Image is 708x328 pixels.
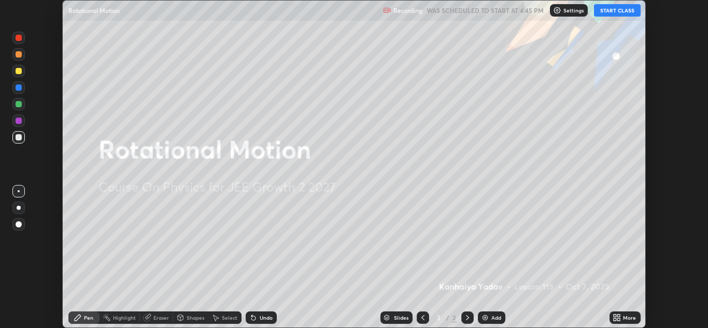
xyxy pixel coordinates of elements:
p: Settings [563,8,584,13]
img: class-settings-icons [553,6,561,15]
div: Eraser [153,315,169,320]
p: Rotational Motion [68,6,120,15]
div: 2 [451,313,457,322]
h5: WAS SCHEDULED TO START AT 4:45 PM [427,6,544,15]
div: 2 [433,315,444,321]
div: / [446,315,449,321]
div: More [623,315,636,320]
div: Highlight [113,315,136,320]
div: Slides [394,315,408,320]
img: add-slide-button [481,313,489,322]
div: Select [222,315,237,320]
img: recording.375f2c34.svg [383,6,391,15]
div: Shapes [187,315,204,320]
div: Add [491,315,501,320]
p: Recording [393,7,422,15]
div: Pen [84,315,93,320]
div: Undo [260,315,273,320]
button: START CLASS [594,4,641,17]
